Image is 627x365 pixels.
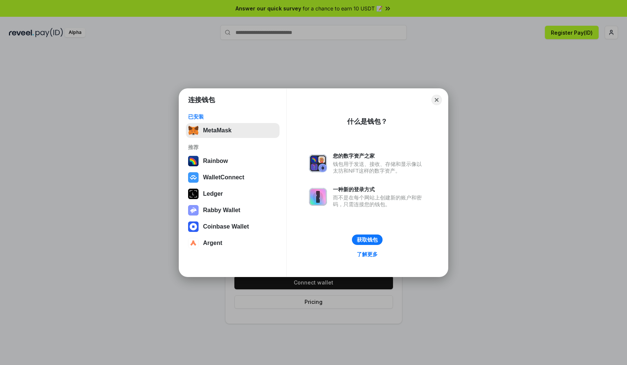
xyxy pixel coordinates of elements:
[186,203,280,218] button: Rabby Wallet
[309,154,327,172] img: svg+xml,%3Csvg%20xmlns%3D%22http%3A%2F%2Fwww.w3.org%2F2000%2Fsvg%22%20fill%3D%22none%22%20viewBox...
[186,123,280,138] button: MetaMask
[352,249,382,259] a: 了解更多
[333,161,425,174] div: 钱包用于发送、接收、存储和显示像以太坊和NFT这样的数字资产。
[188,221,199,232] img: svg+xml,%3Csvg%20width%3D%2228%22%20height%3D%2228%22%20viewBox%3D%220%200%2028%2028%22%20fill%3D...
[333,152,425,159] div: 您的数字资产之家
[203,240,222,246] div: Argent
[203,191,223,197] div: Ledger
[186,154,280,169] button: Rainbow
[357,236,378,243] div: 获取钱包
[203,174,244,181] div: WalletConnect
[188,95,215,104] h1: 连接钱包
[188,125,199,136] img: svg+xml,%3Csvg%20fill%3D%22none%22%20height%3D%2233%22%20viewBox%3D%220%200%2035%2033%22%20width%...
[333,186,425,193] div: 一种新的登录方式
[186,219,280,234] button: Coinbase Wallet
[333,194,425,208] div: 而不是在每个网站上创建新的账户和密码，只需连接您的钱包。
[188,238,199,248] img: svg+xml,%3Csvg%20width%3D%2228%22%20height%3D%2228%22%20viewBox%3D%220%200%2028%2028%22%20fill%3D...
[188,113,277,120] div: 已安装
[188,205,199,215] img: svg+xml,%3Csvg%20xmlns%3D%22http%3A%2F%2Fwww.w3.org%2F2000%2Fsvg%22%20fill%3D%22none%22%20viewBox...
[188,144,277,151] div: 推荐
[203,158,228,164] div: Rainbow
[188,189,199,199] img: svg+xml,%3Csvg%20xmlns%3D%22http%3A%2F%2Fwww.w3.org%2F2000%2Fsvg%22%20width%3D%2228%22%20height%3...
[431,95,442,105] button: Close
[347,117,387,126] div: 什么是钱包？
[188,172,199,183] img: svg+xml,%3Csvg%20width%3D%2228%22%20height%3D%2228%22%20viewBox%3D%220%200%2028%2028%22%20fill%3D...
[186,170,280,185] button: WalletConnect
[203,223,249,230] div: Coinbase Wallet
[309,188,327,206] img: svg+xml,%3Csvg%20xmlns%3D%22http%3A%2F%2Fwww.w3.org%2F2000%2Fsvg%22%20fill%3D%22none%22%20viewBox...
[186,186,280,201] button: Ledger
[188,156,199,166] img: svg+xml,%3Csvg%20width%3D%22120%22%20height%3D%22120%22%20viewBox%3D%220%200%20120%20120%22%20fil...
[352,235,383,245] button: 获取钱包
[203,127,231,134] div: MetaMask
[357,251,378,258] div: 了解更多
[186,236,280,251] button: Argent
[203,207,240,214] div: Rabby Wallet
